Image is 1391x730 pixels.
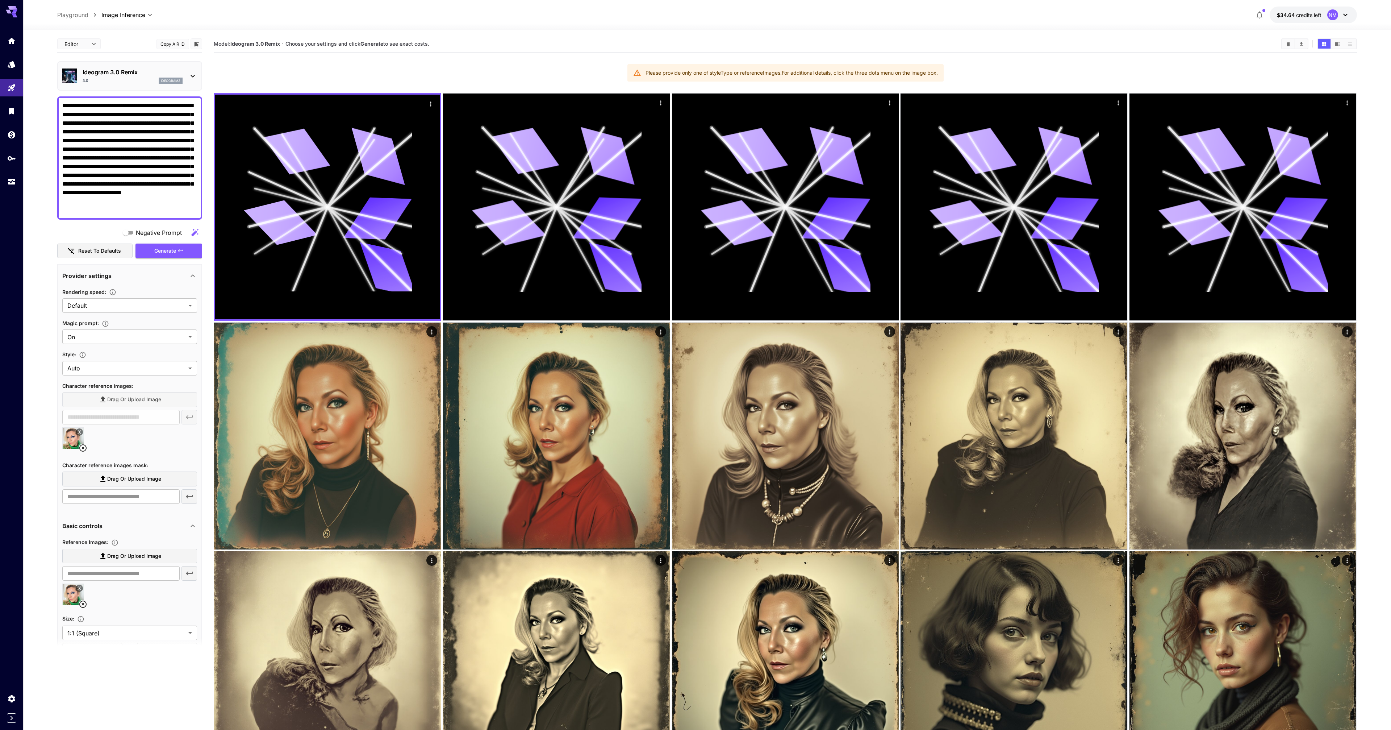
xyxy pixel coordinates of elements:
span: Image Inference [101,11,145,19]
span: Editor [64,40,87,48]
p: Basic controls [62,522,103,530]
div: Actions [1342,97,1353,108]
span: Drag or upload image [107,552,161,561]
div: Actions [1113,97,1124,108]
span: Reference Images : [62,539,108,545]
div: Provider settings [62,267,197,285]
img: Z [443,323,670,549]
div: Actions [1342,326,1353,337]
span: Drag or upload image [107,474,161,484]
img: 2Q== [214,323,441,549]
p: Provider settings [62,271,112,280]
div: Actions [656,326,667,337]
span: Rendering speed : [62,289,106,295]
div: Actions [656,555,667,566]
nav: breadcrumb [57,11,101,19]
p: Ideogram 3.0 Remix [83,68,183,76]
button: Copy AIR ID [156,39,189,49]
span: Style : [62,351,76,357]
span: Negative Prompt [136,228,182,237]
div: Ideogram 3.0 Remix3.0ideogram3 [62,65,197,87]
div: Basic controls [62,517,197,535]
div: Actions [884,555,895,566]
span: Model: [214,41,280,47]
span: Generate [154,246,176,256]
span: Character reference images : [62,383,133,389]
label: Drag or upload image [62,472,197,486]
div: Please provide only one of styleType or referenceImages. For additional details, click the three ... [646,66,938,79]
span: On [67,333,185,341]
div: Clear ImagesDownload All [1281,38,1308,49]
div: Models [7,60,16,69]
div: NM [1327,9,1338,20]
div: Actions [656,97,667,108]
div: API Keys [7,154,16,163]
div: Usage [7,177,16,186]
img: 2Q== [1129,323,1356,549]
button: Show images in video view [1331,39,1344,49]
div: Wallet [7,130,16,139]
img: 9k= [672,323,899,549]
span: $34.64 [1277,12,1296,18]
label: Drag or upload image [62,549,197,564]
div: Actions [426,98,436,109]
button: Reset to defaults [57,244,133,258]
button: Adjust the dimensions of the generated image by specifying its width and height in pixels, or sel... [74,615,87,623]
div: Show images in grid viewShow images in video viewShow images in list view [1317,38,1357,49]
span: Magic prompt : [62,320,99,326]
div: Library [7,107,16,116]
span: Choose your settings and click to see exact costs. [285,41,429,47]
button: $34.63785NM [1270,7,1357,23]
button: Add to library [193,40,200,48]
div: Settings [7,694,16,703]
button: Show images in list view [1344,39,1356,49]
img: Z [901,323,1127,549]
div: Actions [884,97,895,108]
a: Playground [57,11,88,19]
p: ideogram3 [161,78,180,83]
div: Actions [427,326,438,337]
div: Actions [1113,326,1124,337]
span: Auto [67,364,185,373]
p: 3.0 [83,78,88,83]
span: credits left [1296,12,1321,18]
div: Actions [884,326,895,337]
button: Upload a reference image to guide the result. This is needed for Image-to-Image or Inpainting. Su... [108,539,121,546]
b: Generate [360,41,383,47]
button: Clear Images [1282,39,1295,49]
div: Actions [1113,555,1124,566]
div: Playground [7,83,16,92]
div: $34.63785 [1277,11,1321,19]
button: Show images in grid view [1318,39,1331,49]
div: Actions [427,555,438,566]
div: Actions [1342,555,1353,566]
button: Generate [135,244,202,258]
span: Default [67,301,185,310]
span: 1:1 (Square) [67,629,185,638]
span: Size : [62,615,74,622]
div: Home [7,36,16,45]
b: Ideogram 3.0 Remix [230,41,280,47]
button: Expand sidebar [7,713,16,723]
span: Character reference images mask : [62,462,148,468]
p: · [282,40,284,48]
button: Download All [1295,39,1308,49]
